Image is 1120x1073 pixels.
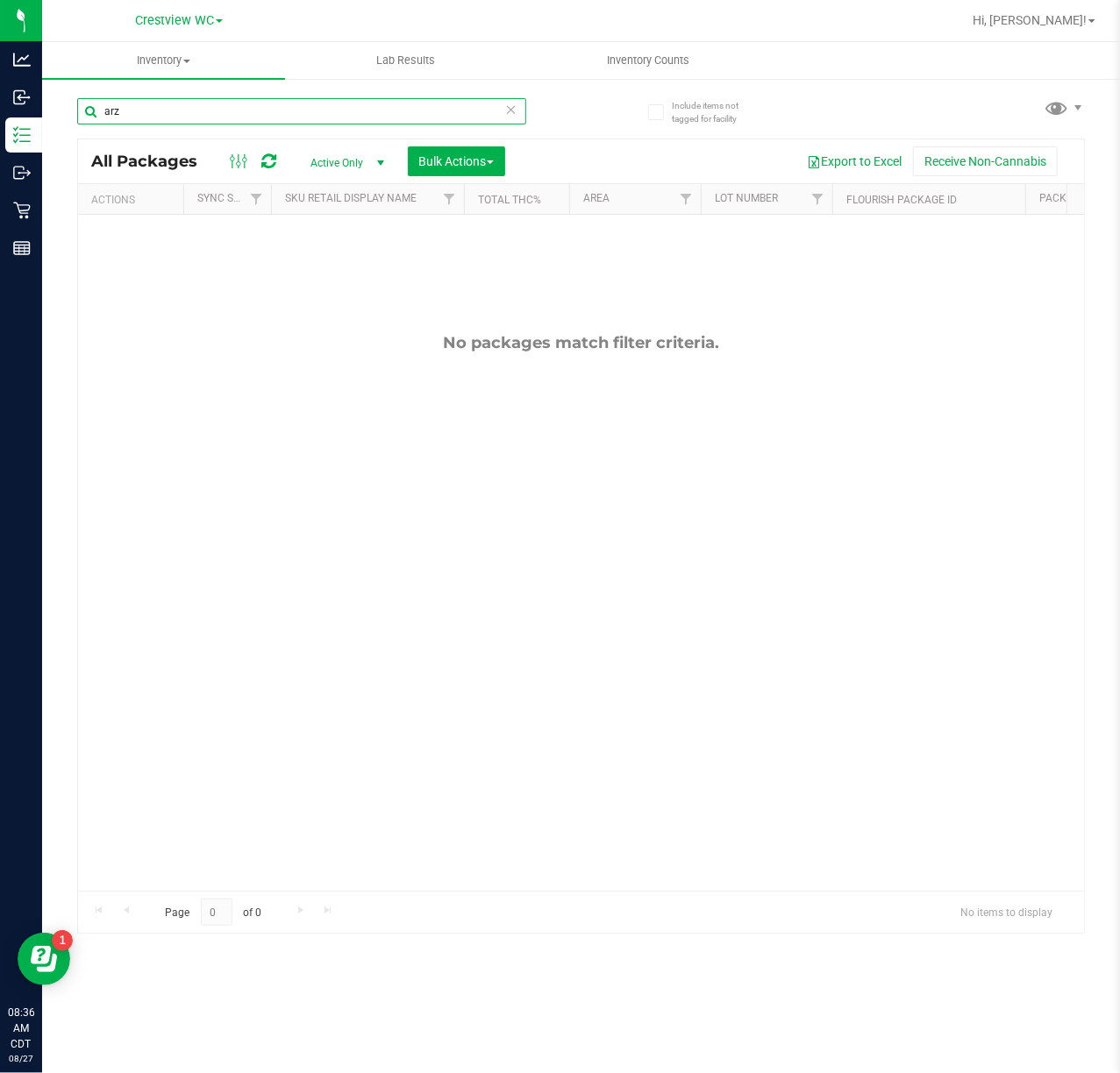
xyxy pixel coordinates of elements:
a: Inventory Counts [527,42,770,79]
a: Flourish Package ID [846,194,957,206]
span: Include items not tagged for facility [672,99,760,125]
iframe: Resource center unread badge [52,930,73,951]
a: Lot Number [715,192,778,204]
p: 08:36 AM CDT [8,1005,34,1052]
inline-svg: Outbound [13,164,31,181]
a: Package ID [1039,192,1099,204]
p: 08/27 [8,1052,34,1065]
button: Bulk Actions [408,146,505,176]
a: Filter [242,184,271,214]
a: Inventory [42,42,285,79]
span: Inventory Counts [583,53,713,68]
input: Search Package ID, Item Name, SKU, Lot or Part Number... [77,98,526,124]
span: Bulk Actions [419,154,494,168]
span: Clear [505,98,517,121]
a: Total THC% [478,194,541,206]
a: Filter [672,184,701,214]
span: No items to display [946,899,1066,925]
inline-svg: Analytics [13,51,31,68]
inline-svg: Reports [13,239,31,257]
iframe: Resource center [18,933,70,985]
a: Filter [803,184,832,214]
a: Lab Results [285,42,528,79]
inline-svg: Inbound [13,89,31,106]
inline-svg: Inventory [13,126,31,144]
button: Export to Excel [795,146,913,176]
span: Inventory [42,53,285,68]
span: Lab Results [353,53,459,68]
a: SKU Retail Display Name [285,192,417,204]
span: Page of 0 [150,899,276,926]
button: Receive Non-Cannabis [913,146,1058,176]
a: Area [583,192,610,204]
span: Crestview WC [135,13,214,28]
div: Actions [91,194,176,206]
a: Sync Status [197,192,265,204]
span: All Packages [91,152,215,171]
inline-svg: Retail [13,202,31,219]
span: Hi, [PERSON_NAME]! [973,13,1087,27]
a: Filter [435,184,464,214]
div: No packages match filter criteria. [78,333,1084,352]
